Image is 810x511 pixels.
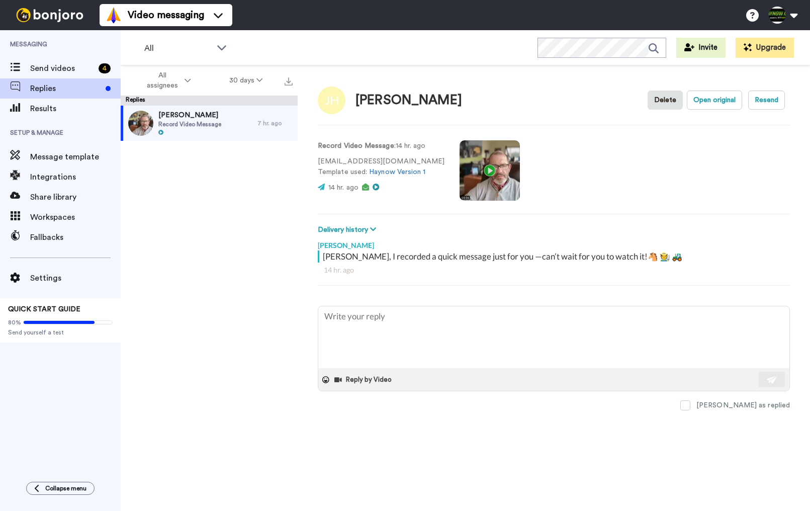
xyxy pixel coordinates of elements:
[30,103,121,115] span: Results
[99,63,111,73] div: 4
[687,91,742,110] button: Open original
[8,328,113,336] span: Send yourself a test
[30,272,121,284] span: Settings
[30,191,121,203] span: Share library
[318,156,444,178] p: [EMAIL_ADDRESS][DOMAIN_NAME] Template used:
[676,38,726,58] button: Invite
[696,400,790,410] div: [PERSON_NAME] as replied
[121,106,298,141] a: [PERSON_NAME]Record Video Message7 hr. ago
[333,372,395,387] button: Reply by Video
[355,93,462,108] div: [PERSON_NAME]
[257,119,293,127] div: 7 hr. ago
[30,171,121,183] span: Integrations
[324,265,784,275] div: 14 hr. ago
[12,8,87,22] img: bj-logo-header-white.svg
[318,141,444,151] p: : 14 hr. ago
[210,71,282,90] button: 30 days
[26,482,95,495] button: Collapse menu
[318,224,379,235] button: Delivery history
[328,184,358,191] span: 14 hr. ago
[8,318,21,326] span: 80%
[142,70,183,91] span: All assignees
[369,168,425,176] a: Haynow Version 1
[128,111,153,136] img: b47d6ca4-874d-4873-adf5-a81b30ffd603-thumb.jpg
[323,250,787,263] div: [PERSON_NAME], I recorded a quick message just for you —can’t wait for you to watch it!🐴 🧑‍🌾 🚜
[8,306,80,313] span: QUICK START GUIDE
[144,42,212,54] span: All
[648,91,683,110] button: Delete
[121,96,298,106] div: Replies
[30,82,102,95] span: Replies
[318,235,790,250] div: [PERSON_NAME]
[30,62,95,74] span: Send videos
[318,87,345,114] img: Image of Joy Haines
[158,120,221,128] span: Record Video Message
[748,91,785,110] button: Resend
[736,38,794,58] button: Upgrade
[106,7,122,23] img: vm-color.svg
[45,484,86,492] span: Collapse menu
[767,376,778,384] img: send-white.svg
[128,8,204,22] span: Video messaging
[30,231,121,243] span: Fallbacks
[285,77,293,86] img: export.svg
[30,211,121,223] span: Workspaces
[282,73,296,88] button: Export all results that match these filters now.
[318,142,394,149] strong: Record Video Message
[30,151,121,163] span: Message template
[158,110,221,120] span: [PERSON_NAME]
[123,66,210,95] button: All assignees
